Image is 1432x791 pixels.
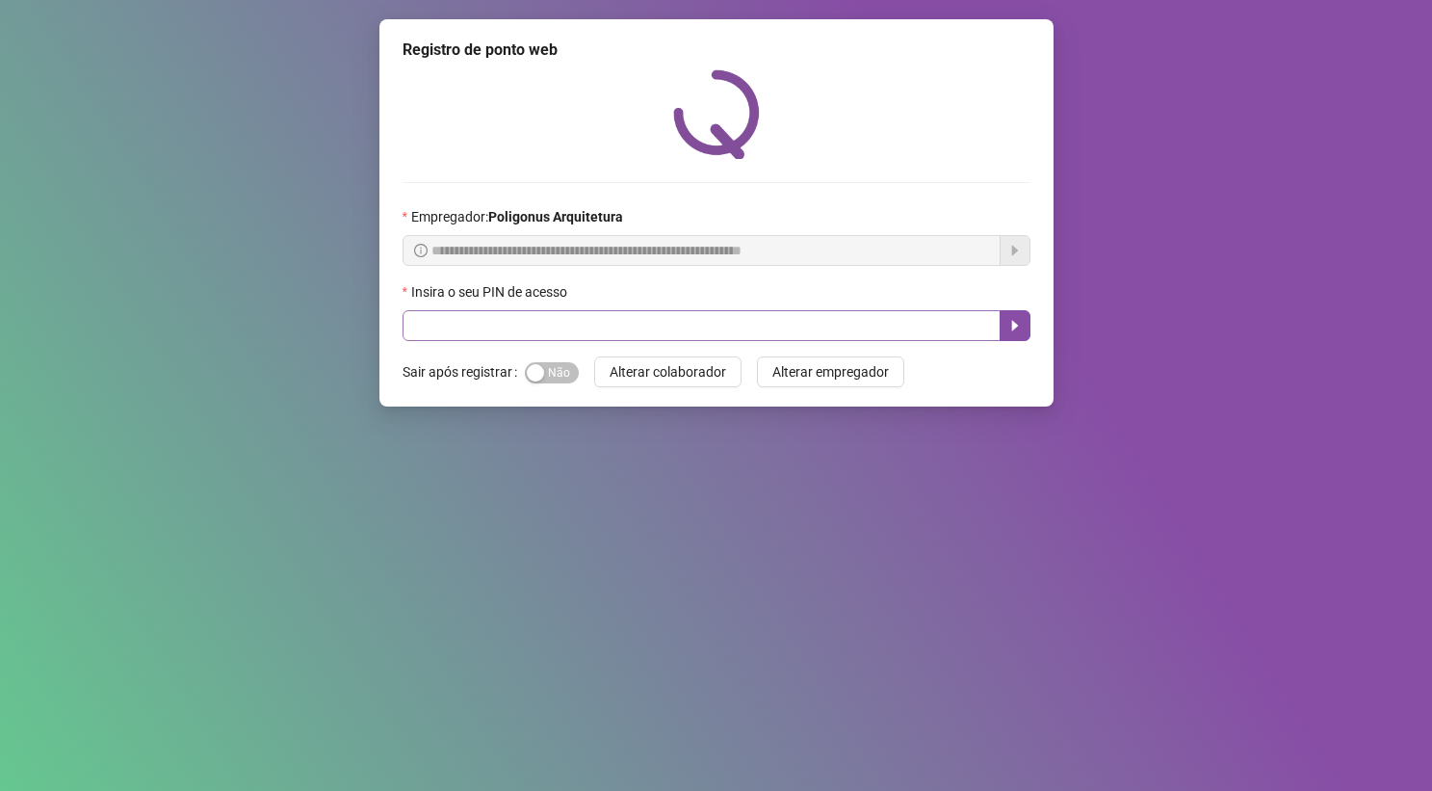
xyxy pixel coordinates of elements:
span: info-circle [414,244,428,257]
span: Alterar empregador [772,361,889,382]
label: Sair após registrar [403,356,525,387]
span: caret-right [1007,318,1023,333]
button: Alterar colaborador [594,356,742,387]
div: Registro de ponto web [403,39,1030,62]
label: Insira o seu PIN de acesso [403,281,580,303]
span: Empregador : [411,206,623,227]
strong: Poligonus Arquitetura [488,209,623,224]
button: Alterar empregador [757,356,904,387]
span: Alterar colaborador [610,361,726,382]
img: QRPoint [673,69,760,159]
